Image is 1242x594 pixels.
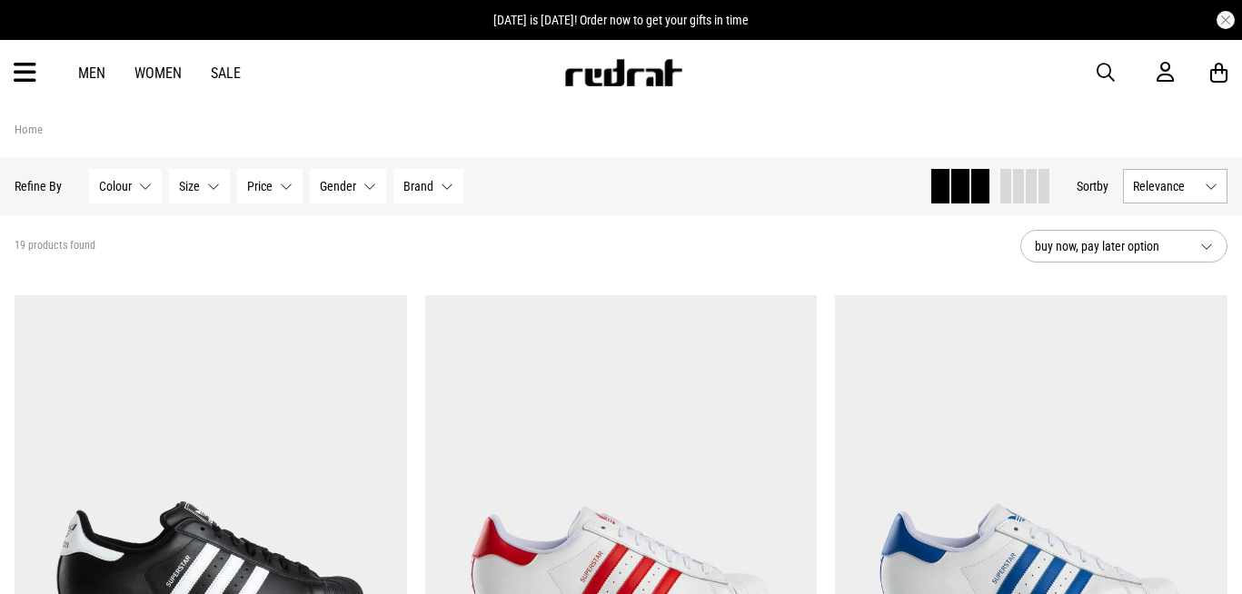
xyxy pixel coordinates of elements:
[15,179,62,193] p: Refine By
[89,169,162,203] button: Colour
[247,179,273,193] span: Price
[15,239,95,253] span: 19 products found
[403,179,433,193] span: Brand
[393,169,463,203] button: Brand
[169,169,230,203] button: Size
[1020,230,1227,262] button: buy now, pay later option
[211,64,241,82] a: Sale
[1035,235,1186,257] span: buy now, pay later option
[99,179,132,193] span: Colour
[310,169,386,203] button: Gender
[1097,179,1108,193] span: by
[78,64,105,82] a: Men
[1133,179,1197,193] span: Relevance
[179,179,200,193] span: Size
[237,169,303,203] button: Price
[493,13,749,27] span: [DATE] is [DATE]! Order now to get your gifts in time
[134,64,182,82] a: Women
[1123,169,1227,203] button: Relevance
[320,179,356,193] span: Gender
[15,123,43,136] a: Home
[1077,175,1108,197] button: Sortby
[563,59,683,86] img: Redrat logo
